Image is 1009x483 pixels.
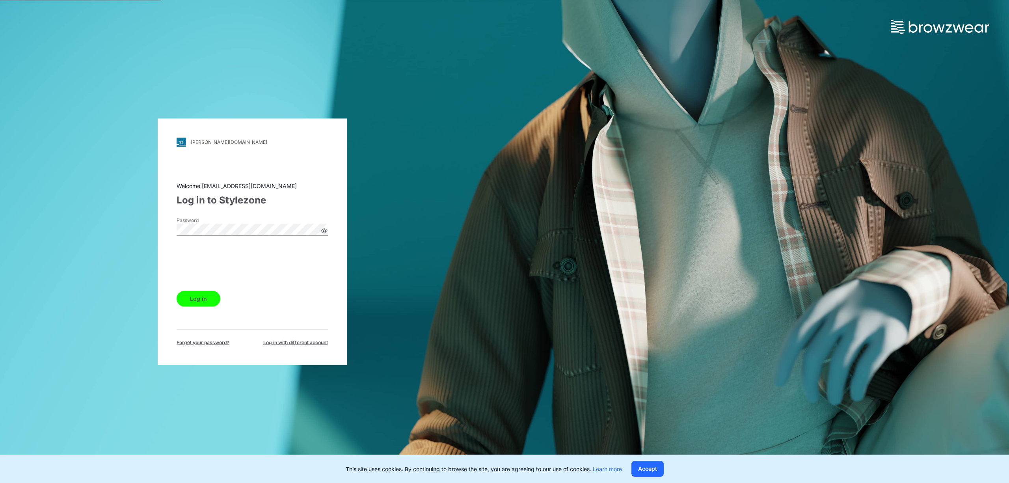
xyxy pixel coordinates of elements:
label: Password [177,216,232,224]
iframe: reCAPTCHA [177,247,296,278]
a: [PERSON_NAME][DOMAIN_NAME] [177,137,328,147]
img: svg+xml;base64,PHN2ZyB3aWR0aD0iMjgiIGhlaWdodD0iMjgiIHZpZXdCb3g9IjAgMCAyOCAyOCIgZmlsbD0ibm9uZSIgeG... [177,137,186,147]
button: Accept [631,461,664,477]
img: browzwear-logo.73288ffb.svg [891,20,989,34]
div: [PERSON_NAME][DOMAIN_NAME] [191,139,267,145]
span: Forget your password? [177,339,229,346]
button: Log in [177,291,220,306]
div: Log in to Stylezone [177,193,328,207]
div: Welcome [EMAIL_ADDRESS][DOMAIN_NAME] [177,181,328,190]
span: Log in with different account [263,339,328,346]
a: Learn more [593,466,622,472]
p: This site uses cookies. By continuing to browse the site, you are agreeing to our use of cookies. [346,465,622,473]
